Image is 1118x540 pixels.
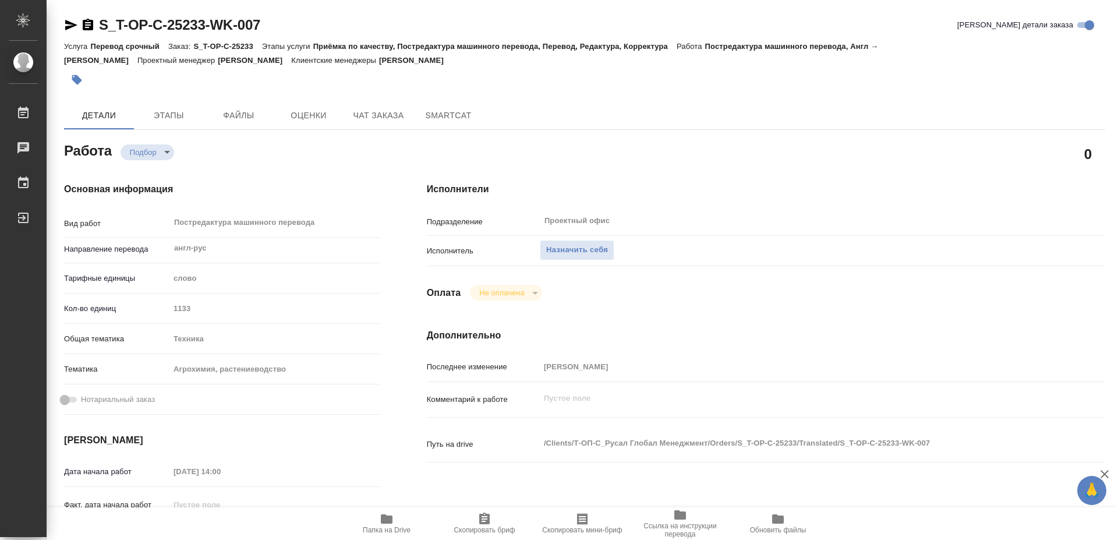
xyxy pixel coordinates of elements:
[427,182,1105,196] h4: Исполнители
[546,243,608,257] span: Назначить себя
[540,358,1049,375] input: Пустое поле
[1082,478,1102,503] span: 🙏
[363,526,411,534] span: Папка на Drive
[729,507,827,540] button: Обновить файлы
[1084,144,1092,164] h2: 0
[533,507,631,540] button: Скопировать мини-бриф
[427,245,540,257] p: Исполнитель
[313,42,677,51] p: Приёмка по качеству, Постредактура машинного перевода, Перевод, Редактура, Корректура
[262,42,313,51] p: Этапы услуги
[957,19,1073,31] span: [PERSON_NAME] детали заказа
[81,394,155,405] span: Нотариальный заказ
[169,300,380,317] input: Пустое поле
[454,526,515,534] span: Скопировать бриф
[540,433,1049,453] textarea: /Clients/Т-ОП-С_Русал Глобал Менеджмент/Orders/S_T-OP-C-25233/Translated/S_T-OP-C-25233-WK-007
[427,329,1105,343] h4: Дополнительно
[64,333,169,345] p: Общая тематика
[64,42,90,51] p: Услуга
[379,56,452,65] p: [PERSON_NAME]
[64,466,169,478] p: Дата начала работ
[169,463,271,480] input: Пустое поле
[638,522,722,538] span: Ссылка на инструкции перевода
[351,108,406,123] span: Чат заказа
[338,507,436,540] button: Папка на Drive
[169,496,271,513] input: Пустое поле
[64,182,380,196] h4: Основная информация
[427,286,461,300] h4: Оплата
[291,56,379,65] p: Клиентские менеджеры
[542,526,622,534] span: Скопировать мини-бриф
[218,56,291,65] p: [PERSON_NAME]
[540,240,614,260] button: Назначить себя
[99,17,260,33] a: S_T-OP-C-25233-WK-007
[64,67,90,93] button: Добавить тэг
[169,269,380,288] div: слово
[427,216,540,228] p: Подразделение
[436,507,533,540] button: Скопировать бриф
[427,361,540,373] p: Последнее изменение
[64,243,169,255] p: Направление перевода
[81,18,95,32] button: Скопировать ссылку
[64,273,169,284] p: Тарифные единицы
[64,218,169,230] p: Вид работ
[64,18,78,32] button: Скопировать ссылку для ЯМессенджера
[476,288,528,298] button: Не оплачена
[193,42,261,51] p: S_T-OP-C-25233
[281,108,337,123] span: Оценки
[427,439,540,450] p: Путь на drive
[470,285,542,301] div: Подбор
[64,363,169,375] p: Тематика
[64,433,380,447] h4: [PERSON_NAME]
[90,42,168,51] p: Перевод срочный
[427,394,540,405] p: Комментарий к работе
[137,56,218,65] p: Проектный менеджер
[126,147,160,157] button: Подбор
[71,108,127,123] span: Детали
[1077,476,1106,505] button: 🙏
[64,139,112,160] h2: Работа
[750,526,806,534] span: Обновить файлы
[420,108,476,123] span: SmartCat
[677,42,705,51] p: Работа
[169,359,380,379] div: Агрохимия, растениеводство
[631,507,729,540] button: Ссылка на инструкции перевода
[168,42,193,51] p: Заказ:
[169,329,380,349] div: Техника
[64,499,169,511] p: Факт. дата начала работ
[141,108,197,123] span: Этапы
[64,303,169,315] p: Кол-во единиц
[121,144,174,160] div: Подбор
[211,108,267,123] span: Файлы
